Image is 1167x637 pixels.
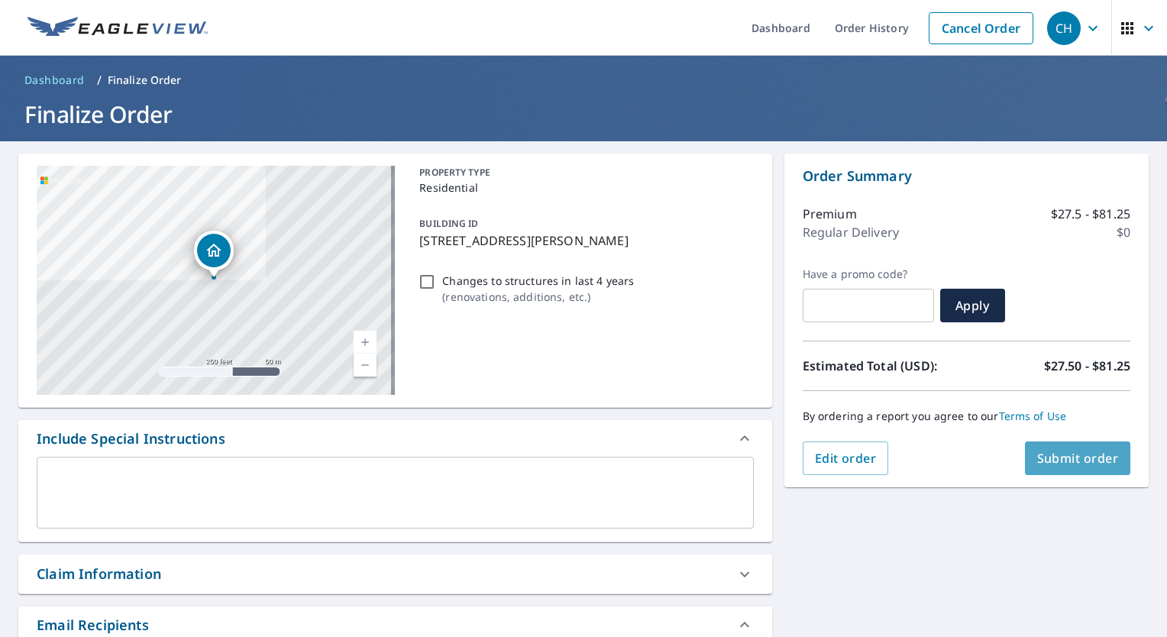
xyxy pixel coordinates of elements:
[1037,450,1119,467] span: Submit order
[1047,11,1081,45] div: CH
[27,17,208,40] img: EV Logo
[803,223,899,241] p: Regular Delivery
[37,428,225,449] div: Include Special Instructions
[442,273,634,289] p: Changes to structures in last 4 years
[442,289,634,305] p: ( renovations, additions, etc. )
[18,420,772,457] div: Include Special Instructions
[419,166,747,179] p: PROPERTY TYPE
[37,564,161,584] div: Claim Information
[803,441,889,475] button: Edit order
[952,297,993,314] span: Apply
[803,267,934,281] label: Have a promo code?
[815,450,877,467] span: Edit order
[803,166,1130,186] p: Order Summary
[803,409,1130,423] p: By ordering a report you agree to our
[999,409,1067,423] a: Terms of Use
[803,357,967,375] p: Estimated Total (USD):
[1044,357,1130,375] p: $27.50 - $81.25
[18,555,772,593] div: Claim Information
[24,73,85,88] span: Dashboard
[18,68,1149,92] nav: breadcrumb
[354,354,377,377] a: Current Level 17, Zoom Out
[803,205,857,223] p: Premium
[1025,441,1131,475] button: Submit order
[419,179,747,196] p: Residential
[419,231,747,250] p: [STREET_ADDRESS][PERSON_NAME]
[1117,223,1130,241] p: $0
[419,217,478,230] p: BUILDING ID
[194,231,234,278] div: Dropped pin, building 1, Residential property, 15111 E Palomino Ln Mica, WA 99023
[18,99,1149,130] h1: Finalize Order
[108,73,182,88] p: Finalize Order
[97,71,102,89] li: /
[354,331,377,354] a: Current Level 17, Zoom In
[1051,205,1130,223] p: $27.5 - $81.25
[18,68,91,92] a: Dashboard
[940,289,1005,322] button: Apply
[929,12,1033,44] a: Cancel Order
[37,615,149,635] div: Email Recipients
